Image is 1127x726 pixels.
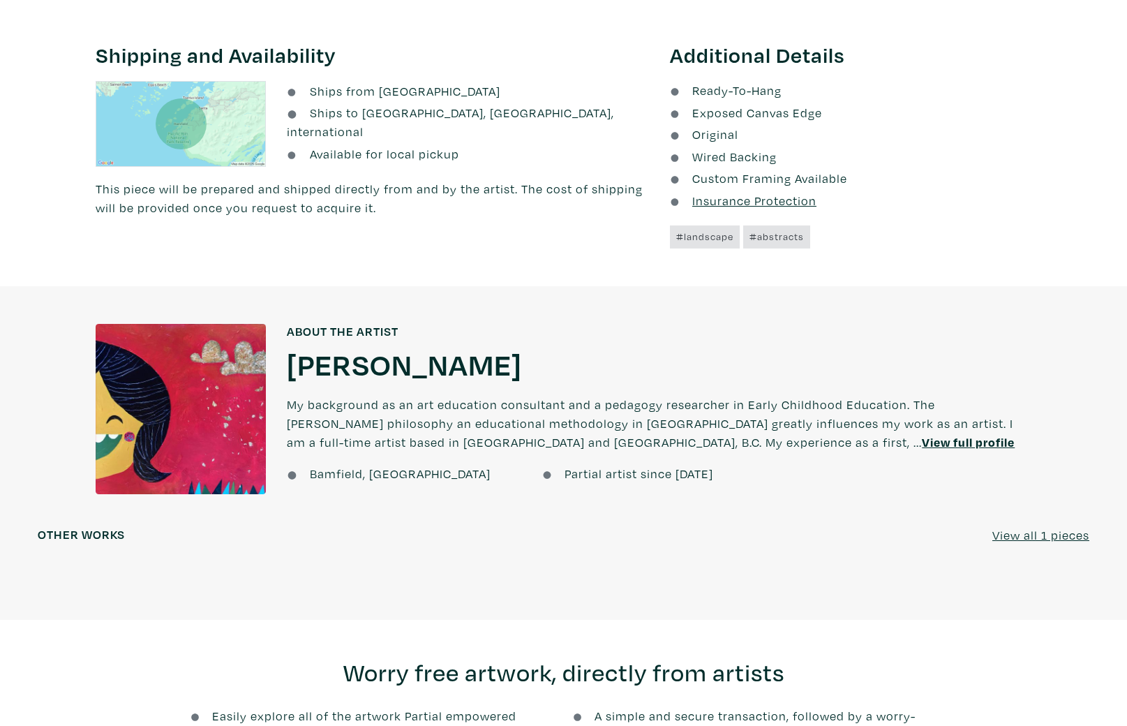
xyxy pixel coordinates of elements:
[670,147,1031,166] li: Wired Backing
[670,193,816,209] a: Insurance Protection
[287,145,648,163] li: Available for local pickup
[670,81,1031,100] li: Ready-To-Hang
[96,81,266,167] img: staticmap
[670,125,1031,144] li: Original
[670,169,1031,188] li: Custom Framing Available
[670,225,740,248] a: #landscape
[670,42,1031,68] h3: Additional Details
[992,526,1089,544] a: View all 1 pieces
[287,103,648,141] li: Ships to [GEOGRAPHIC_DATA], [GEOGRAPHIC_DATA], international
[692,193,816,209] u: Insurance Protection
[670,103,1031,122] li: Exposed Canvas Edge
[38,527,125,542] h6: Other works
[310,466,491,482] span: Bamfield, [GEOGRAPHIC_DATA]
[287,82,648,101] li: Ships from [GEOGRAPHIC_DATA]
[287,383,1031,464] p: My background as an art education consultant and a pedagogy researcher in Early Childhood Educati...
[96,42,649,68] h3: Shipping and Availability
[922,434,1015,450] a: View full profile
[287,324,1031,339] h6: About the artist
[743,225,810,248] a: #abstracts
[992,527,1089,543] u: View all 1 pieces
[565,466,713,482] span: Partial artist since [DATE]
[287,345,522,383] a: [PERSON_NAME]
[96,179,649,217] p: This piece will be prepared and shipped directly from and by the artist. The cost of shipping wil...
